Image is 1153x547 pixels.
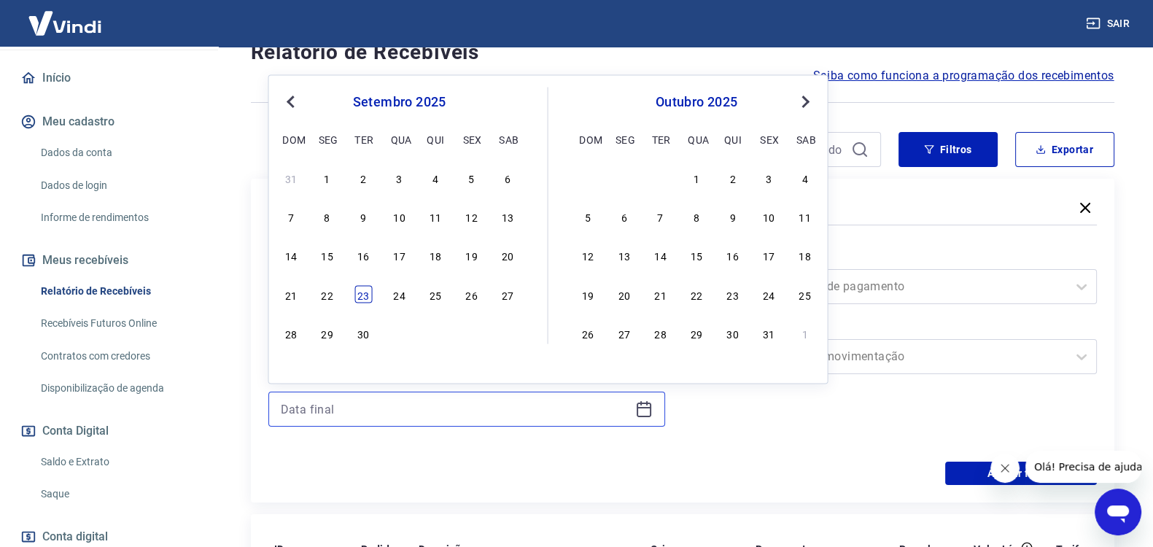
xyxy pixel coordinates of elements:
div: Choose sábado, 4 de outubro de 2025 [499,325,516,342]
span: Conta digital [42,527,108,547]
iframe: Fechar mensagem [990,454,1020,483]
div: Choose sábado, 20 de setembro de 2025 [499,247,516,264]
a: Recebíveis Futuros Online [35,309,201,338]
div: Choose domingo, 19 de outubro de 2025 [579,285,597,303]
div: Choose terça-feira, 23 de setembro de 2025 [354,285,372,303]
button: Meu cadastro [18,106,201,138]
a: Saque [35,479,201,509]
div: Choose terça-feira, 30 de setembro de 2025 [652,168,669,186]
div: Choose sexta-feira, 3 de outubro de 2025 [760,168,777,186]
button: Meus recebíveis [18,244,201,276]
button: Next Month [797,93,815,111]
div: Choose quarta-feira, 3 de setembro de 2025 [391,168,408,186]
button: Aplicar filtros [945,462,1097,485]
div: ter [354,130,372,147]
a: Disponibilização de agenda [35,373,201,403]
div: Choose sexta-feira, 3 de outubro de 2025 [463,325,481,342]
div: ter [652,130,669,147]
div: Choose domingo, 5 de outubro de 2025 [579,208,597,225]
div: qua [688,130,705,147]
div: Choose quarta-feira, 24 de setembro de 2025 [391,285,408,303]
div: Choose sábado, 6 de setembro de 2025 [499,168,516,186]
div: Choose quinta-feira, 2 de outubro de 2025 [724,168,742,186]
div: Choose sábado, 25 de outubro de 2025 [796,285,814,303]
div: month 2025-09 [281,167,519,344]
div: Choose sexta-feira, 5 de setembro de 2025 [463,168,481,186]
div: seg [616,130,633,147]
div: Choose quarta-feira, 10 de setembro de 2025 [391,208,408,225]
div: setembro 2025 [281,93,519,111]
div: Choose quarta-feira, 15 de outubro de 2025 [688,247,705,264]
a: Dados de login [35,171,201,201]
div: outubro 2025 [578,93,816,111]
div: Choose sábado, 18 de outubro de 2025 [796,247,814,264]
div: Choose segunda-feira, 13 de outubro de 2025 [616,247,633,264]
a: Saiba como funciona a programação dos recebimentos [813,67,1114,85]
div: sex [463,130,481,147]
button: Exportar [1015,132,1114,167]
a: Relatório de Recebíveis [35,276,201,306]
div: Choose sexta-feira, 12 de setembro de 2025 [463,208,481,225]
div: Choose segunda-feira, 29 de setembro de 2025 [319,325,336,342]
div: Choose segunda-feira, 15 de setembro de 2025 [319,247,336,264]
div: Choose terça-feira, 14 de outubro de 2025 [652,247,669,264]
iframe: Botão para abrir a janela de mensagens [1095,489,1141,535]
div: Choose domingo, 7 de setembro de 2025 [282,208,300,225]
div: Choose sábado, 11 de outubro de 2025 [796,208,814,225]
div: seg [319,130,336,147]
button: Previous Month [282,93,300,111]
div: Choose domingo, 26 de outubro de 2025 [579,325,597,342]
div: Choose quarta-feira, 1 de outubro de 2025 [391,325,408,342]
div: Choose terça-feira, 9 de setembro de 2025 [354,208,372,225]
span: Olá! Precisa de ajuda? [9,10,123,22]
div: Choose sábado, 27 de setembro de 2025 [499,285,516,303]
label: Forma de Pagamento [703,249,1094,266]
div: Choose segunda-feira, 1 de setembro de 2025 [319,168,336,186]
h4: Relatório de Recebíveis [251,38,1114,67]
button: Conta Digital [18,415,201,447]
div: Choose sexta-feira, 19 de setembro de 2025 [463,247,481,264]
div: Choose domingo, 21 de setembro de 2025 [282,285,300,303]
div: sab [499,130,516,147]
label: Tipo de Movimentação [703,319,1094,336]
div: Choose segunda-feira, 8 de setembro de 2025 [319,208,336,225]
div: month 2025-10 [578,167,816,344]
div: Choose domingo, 14 de setembro de 2025 [282,247,300,264]
div: Choose quinta-feira, 16 de outubro de 2025 [724,247,742,264]
input: Data final [281,398,629,420]
a: Saldo e Extrato [35,447,201,477]
div: Choose quinta-feira, 30 de outubro de 2025 [724,325,742,342]
div: Choose sexta-feira, 24 de outubro de 2025 [760,285,777,303]
div: Choose quarta-feira, 22 de outubro de 2025 [688,285,705,303]
div: sab [796,130,814,147]
div: Choose sábado, 13 de setembro de 2025 [499,208,516,225]
div: Choose sábado, 4 de outubro de 2025 [796,168,814,186]
div: Choose domingo, 31 de agosto de 2025 [282,168,300,186]
div: Choose segunda-feira, 29 de setembro de 2025 [616,168,633,186]
button: Sair [1083,10,1135,37]
div: Choose quarta-feira, 1 de outubro de 2025 [688,168,705,186]
div: Choose domingo, 12 de outubro de 2025 [579,247,597,264]
div: Choose segunda-feira, 20 de outubro de 2025 [616,285,633,303]
img: Vindi [18,1,112,45]
div: Choose terça-feira, 28 de outubro de 2025 [652,325,669,342]
div: Choose quarta-feira, 8 de outubro de 2025 [688,208,705,225]
div: Choose quinta-feira, 4 de setembro de 2025 [427,168,444,186]
div: Choose quinta-feira, 9 de outubro de 2025 [724,208,742,225]
div: Choose terça-feira, 7 de outubro de 2025 [652,208,669,225]
div: Choose terça-feira, 2 de setembro de 2025 [354,168,372,186]
div: Choose quinta-feira, 18 de setembro de 2025 [427,247,444,264]
a: Informe de rendimentos [35,203,201,233]
div: Choose domingo, 28 de setembro de 2025 [282,325,300,342]
div: Choose quinta-feira, 11 de setembro de 2025 [427,208,444,225]
iframe: Mensagem da empresa [1025,451,1141,483]
div: Choose terça-feira, 16 de setembro de 2025 [354,247,372,264]
div: Choose sexta-feira, 10 de outubro de 2025 [760,208,777,225]
div: Choose terça-feira, 30 de setembro de 2025 [354,325,372,342]
div: Choose terça-feira, 21 de outubro de 2025 [652,285,669,303]
div: qui [724,130,742,147]
div: dom [282,130,300,147]
a: Início [18,62,201,94]
div: Choose quinta-feira, 23 de outubro de 2025 [724,285,742,303]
